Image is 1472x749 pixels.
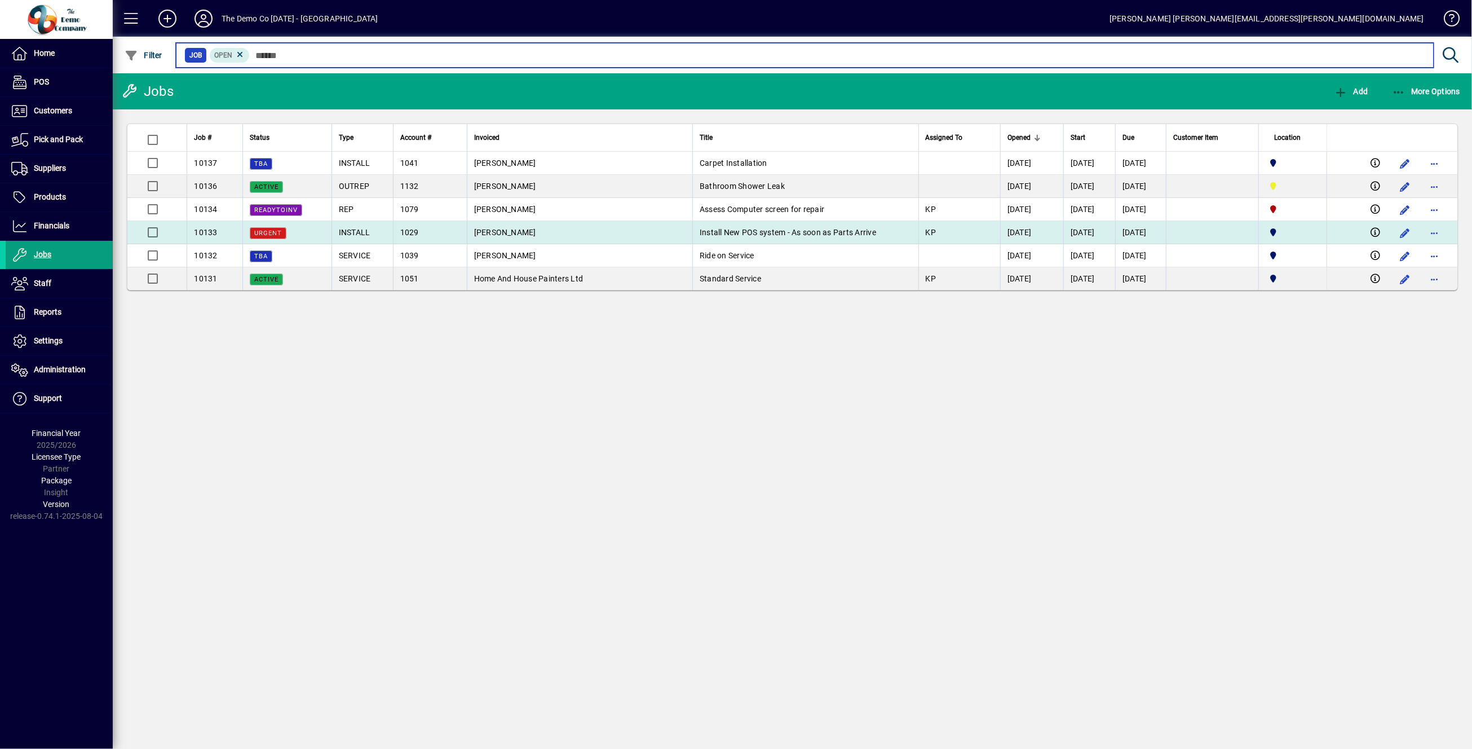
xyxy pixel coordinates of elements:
[1000,152,1063,175] td: [DATE]
[1266,272,1319,285] span: Auckland
[1331,81,1371,102] button: Add
[400,274,419,283] span: 1051
[700,182,785,191] span: Bathroom Shower Leak
[254,276,279,283] span: Active
[1266,157,1319,169] span: Auckland
[1063,267,1115,290] td: [DATE]
[6,183,113,212] a: Products
[214,51,232,59] span: Open
[1115,198,1166,221] td: [DATE]
[339,251,371,260] span: SERVICE
[700,131,713,144] span: Title
[400,182,419,191] span: 1132
[125,51,162,60] span: Filter
[194,182,217,191] span: 10136
[6,126,113,154] a: Pick and Pack
[194,274,217,283] span: 10131
[700,228,876,237] span: Install New POS system - As soon as Parts Arrive
[1425,178,1443,196] button: More options
[474,131,686,144] div: Invoiced
[189,50,202,61] span: Job
[1000,267,1063,290] td: [DATE]
[6,155,113,183] a: Suppliers
[339,228,370,237] span: INSTALL
[1000,198,1063,221] td: [DATE]
[6,356,113,384] a: Administration
[41,476,72,485] span: Package
[1266,249,1319,262] span: Auckland
[1109,10,1424,28] div: [PERSON_NAME] [PERSON_NAME][EMAIL_ADDRESS][PERSON_NAME][DOMAIN_NAME]
[254,160,268,168] span: TBA
[1266,226,1319,239] span: Auckland
[194,228,217,237] span: 10133
[1071,131,1085,144] span: Start
[1115,152,1166,175] td: [DATE]
[339,182,370,191] span: OUTREP
[1063,152,1115,175] td: [DATE]
[1266,203,1319,215] span: Christchurch
[400,131,431,144] span: Account #
[254,230,282,237] span: URGENT
[6,327,113,355] a: Settings
[400,205,419,214] span: 1079
[1266,180,1319,192] span: Wellington
[700,205,824,214] span: Assess Computer screen for repair
[926,205,936,214] span: KP
[1000,221,1063,244] td: [DATE]
[34,279,51,288] span: Staff
[339,205,354,214] span: REP
[1396,178,1414,196] button: Edit
[926,274,936,283] span: KP
[1389,81,1464,102] button: More Options
[194,205,217,214] span: 10134
[34,250,51,259] span: Jobs
[1122,131,1159,144] div: Due
[6,39,113,68] a: Home
[6,212,113,240] a: Financials
[700,251,754,260] span: Ride on Service
[34,135,83,144] span: Pick and Pack
[43,500,70,509] span: Version
[194,251,217,260] span: 10132
[1000,244,1063,267] td: [DATE]
[1425,270,1443,288] button: More options
[1275,131,1301,144] span: Location
[1063,198,1115,221] td: [DATE]
[700,274,761,283] span: Standard Service
[1396,270,1414,288] button: Edit
[474,228,536,237] span: [PERSON_NAME]
[122,45,165,65] button: Filter
[34,164,66,173] span: Suppliers
[1425,247,1443,265] button: More options
[185,8,222,29] button: Profile
[34,77,49,86] span: POS
[400,251,419,260] span: 1039
[474,205,536,214] span: [PERSON_NAME]
[1063,175,1115,198] td: [DATE]
[34,307,61,316] span: Reports
[1115,221,1166,244] td: [DATE]
[6,385,113,413] a: Support
[1334,87,1368,96] span: Add
[926,228,936,237] span: KP
[400,158,419,168] span: 1041
[34,49,55,58] span: Home
[1063,221,1115,244] td: [DATE]
[34,394,62,403] span: Support
[1007,131,1031,144] span: Opened
[1396,155,1414,173] button: Edit
[474,158,536,168] span: [PERSON_NAME]
[6,68,113,96] a: POS
[149,8,185,29] button: Add
[34,106,72,115] span: Customers
[254,183,279,191] span: Active
[254,206,298,214] span: READYTOINV
[1115,244,1166,267] td: [DATE]
[400,131,460,144] div: Account #
[1063,244,1115,267] td: [DATE]
[34,336,63,345] span: Settings
[474,274,584,283] span: Home And House Painters Ltd
[1425,224,1443,242] button: More options
[210,48,250,63] mat-chip: Open Status: Open
[194,131,211,144] span: Job #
